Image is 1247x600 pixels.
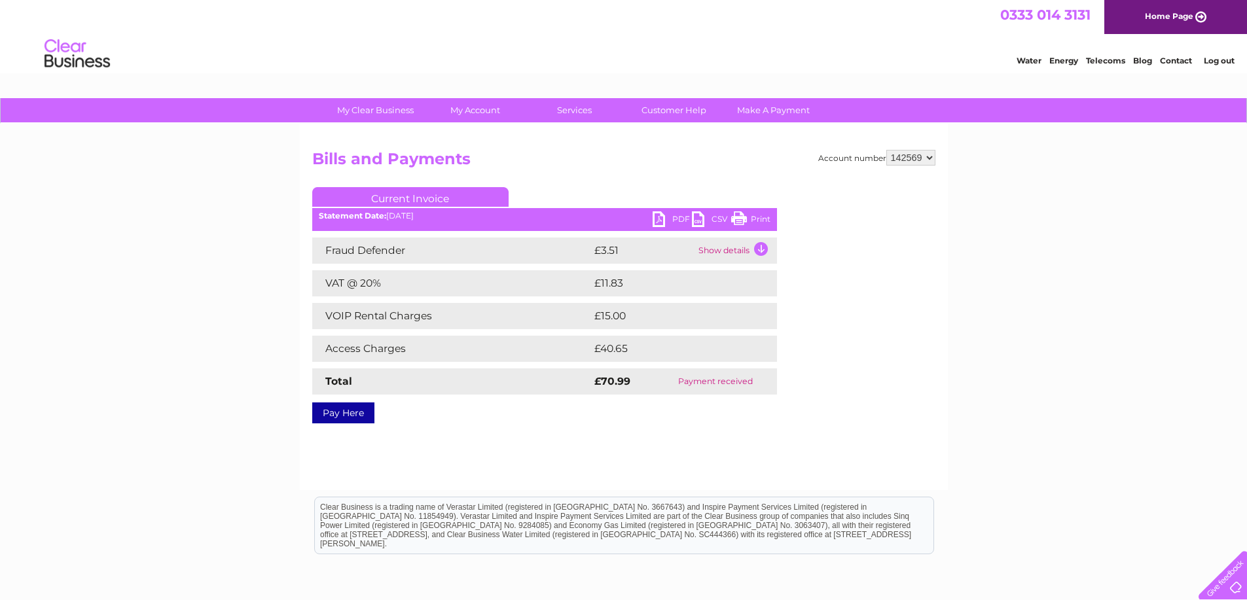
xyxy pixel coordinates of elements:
a: Current Invoice [312,187,509,207]
a: PDF [653,211,692,230]
a: Telecoms [1086,56,1125,65]
b: Statement Date: [319,211,386,221]
td: Access Charges [312,336,591,362]
a: Water [1017,56,1041,65]
a: CSV [692,211,731,230]
a: Energy [1049,56,1078,65]
td: £40.65 [591,336,751,362]
a: 0333 014 3131 [1000,7,1091,23]
a: Contact [1160,56,1192,65]
strong: Total [325,375,352,387]
a: Log out [1204,56,1235,65]
h2: Bills and Payments [312,150,935,175]
div: Account number [818,150,935,166]
td: VAT @ 20% [312,270,591,296]
a: Pay Here [312,402,374,423]
a: Make A Payment [719,98,827,122]
td: Fraud Defender [312,238,591,264]
td: Payment received [655,368,776,395]
strong: £70.99 [594,375,630,387]
td: Show details [695,238,777,264]
a: My Clear Business [321,98,429,122]
td: £3.51 [591,238,695,264]
a: Blog [1133,56,1152,65]
a: Print [731,211,770,230]
a: Customer Help [620,98,728,122]
div: [DATE] [312,211,777,221]
td: VOIP Rental Charges [312,303,591,329]
div: Clear Business is a trading name of Verastar Limited (registered in [GEOGRAPHIC_DATA] No. 3667643... [315,7,933,63]
a: My Account [421,98,529,122]
td: £11.83 [591,270,748,296]
a: Services [520,98,628,122]
img: logo.png [44,34,111,74]
td: £15.00 [591,303,750,329]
